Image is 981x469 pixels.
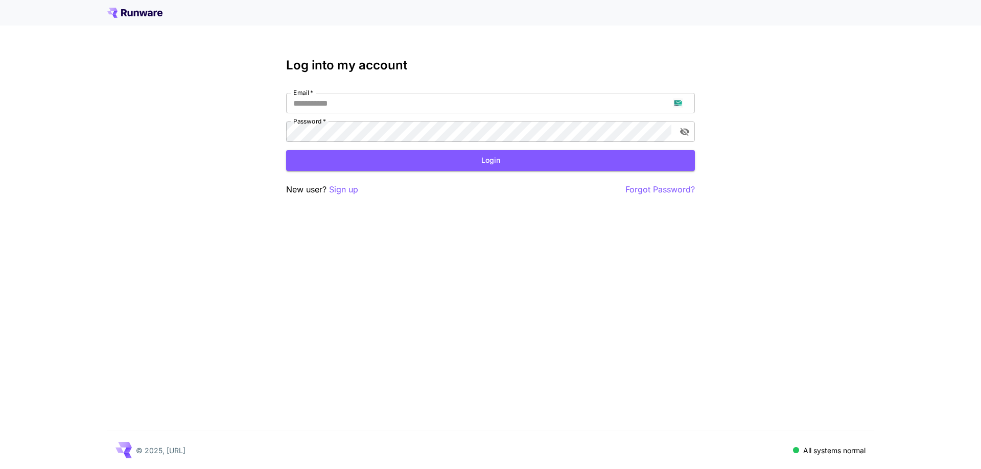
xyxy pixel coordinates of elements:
label: Password [293,117,326,126]
h3: Log into my account [286,58,695,72]
button: Login [286,150,695,171]
p: © 2025, [URL] [136,445,185,456]
button: Forgot Password? [625,183,695,196]
label: Email [293,88,313,97]
p: All systems normal [803,445,866,456]
p: New user? [286,183,358,196]
button: Sign up [329,183,358,196]
button: toggle password visibility [675,122,694,141]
